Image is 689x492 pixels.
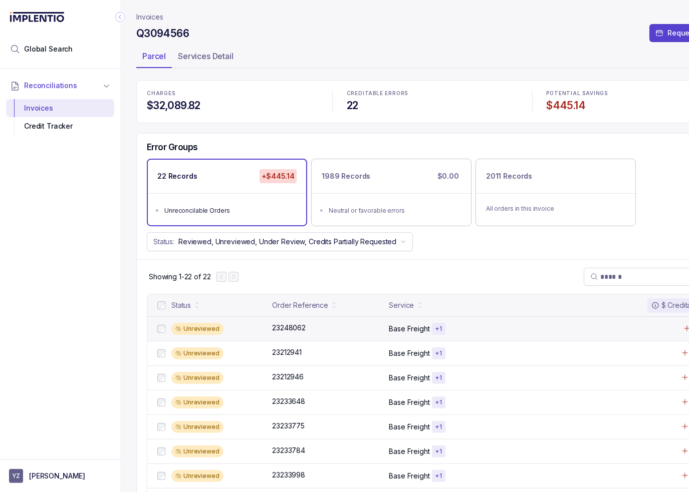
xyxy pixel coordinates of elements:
[178,50,234,62] p: Services Detail
[24,44,73,54] span: Global Search
[157,171,197,181] p: 22 Records
[14,99,106,117] div: Invoices
[147,91,318,97] p: CHARGES
[171,323,223,335] div: Unreviewed
[9,469,23,483] span: User initials
[272,323,306,333] p: 23248062
[435,472,442,480] p: + 1
[136,12,163,22] nav: breadcrumb
[157,423,165,431] input: checkbox-checkbox
[114,11,126,23] div: Collapse Icon
[136,12,163,22] a: Invoices
[147,99,318,113] h4: $32,089.82
[272,347,302,357] p: 23212941
[157,349,165,357] input: checkbox-checkbox
[389,300,414,310] div: Service
[435,169,461,183] p: $0.00
[389,471,429,481] p: Base Freight
[272,396,305,406] p: 23233648
[153,237,174,247] p: Status:
[486,171,532,181] p: 2011 Records
[178,237,396,247] p: Reviewed, Unreviewed, Under Review, Credits Partially Requested
[157,398,165,406] input: checkbox-checkbox
[171,347,223,359] div: Unreviewed
[29,471,85,481] p: [PERSON_NAME]
[272,421,305,431] p: 23233775
[347,99,518,113] h4: 22
[486,204,625,214] p: All orders in this invoice
[149,272,210,282] div: Remaining page entries
[147,142,198,153] h5: Error Groups
[171,372,223,384] div: Unreviewed
[435,325,442,333] p: + 1
[9,469,111,483] button: User initials[PERSON_NAME]
[329,206,460,216] div: Neutral or favorable errors
[260,169,297,183] p: +$445.14
[157,447,165,455] input: checkbox-checkbox
[171,421,223,433] div: Unreviewed
[272,445,305,455] p: 23233784
[6,75,114,97] button: Reconciliations
[272,470,305,480] p: 23233998
[24,81,77,91] span: Reconciliations
[136,48,172,68] li: Tab Parcel
[6,97,114,138] div: Reconciliations
[157,325,165,333] input: checkbox-checkbox
[136,27,189,41] h4: Q3094566
[389,348,429,358] p: Base Freight
[435,447,442,455] p: + 1
[322,171,370,181] p: 1989 Records
[171,470,223,482] div: Unreviewed
[435,349,442,357] p: + 1
[435,423,442,431] p: + 1
[389,397,429,407] p: Base Freight
[149,272,210,282] p: Showing 1-22 of 22
[389,373,429,383] p: Base Freight
[272,300,328,310] div: Order Reference
[172,48,240,68] li: Tab Services Detail
[147,232,413,251] button: Status:Reviewed, Unreviewed, Under Review, Credits Partially Requested
[14,117,106,135] div: Credit Tracker
[164,206,296,216] div: Unreconcilable Orders
[347,91,518,97] p: CREDITABLE ERRORS
[272,372,304,382] p: 23212946
[157,301,165,309] input: checkbox-checkbox
[389,446,429,456] p: Base Freight
[435,398,442,406] p: + 1
[389,324,429,334] p: Base Freight
[171,396,223,408] div: Unreviewed
[389,422,429,432] p: Base Freight
[435,374,442,382] p: + 1
[142,50,166,62] p: Parcel
[171,445,223,457] div: Unreviewed
[157,374,165,382] input: checkbox-checkbox
[157,472,165,480] input: checkbox-checkbox
[171,300,191,310] div: Status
